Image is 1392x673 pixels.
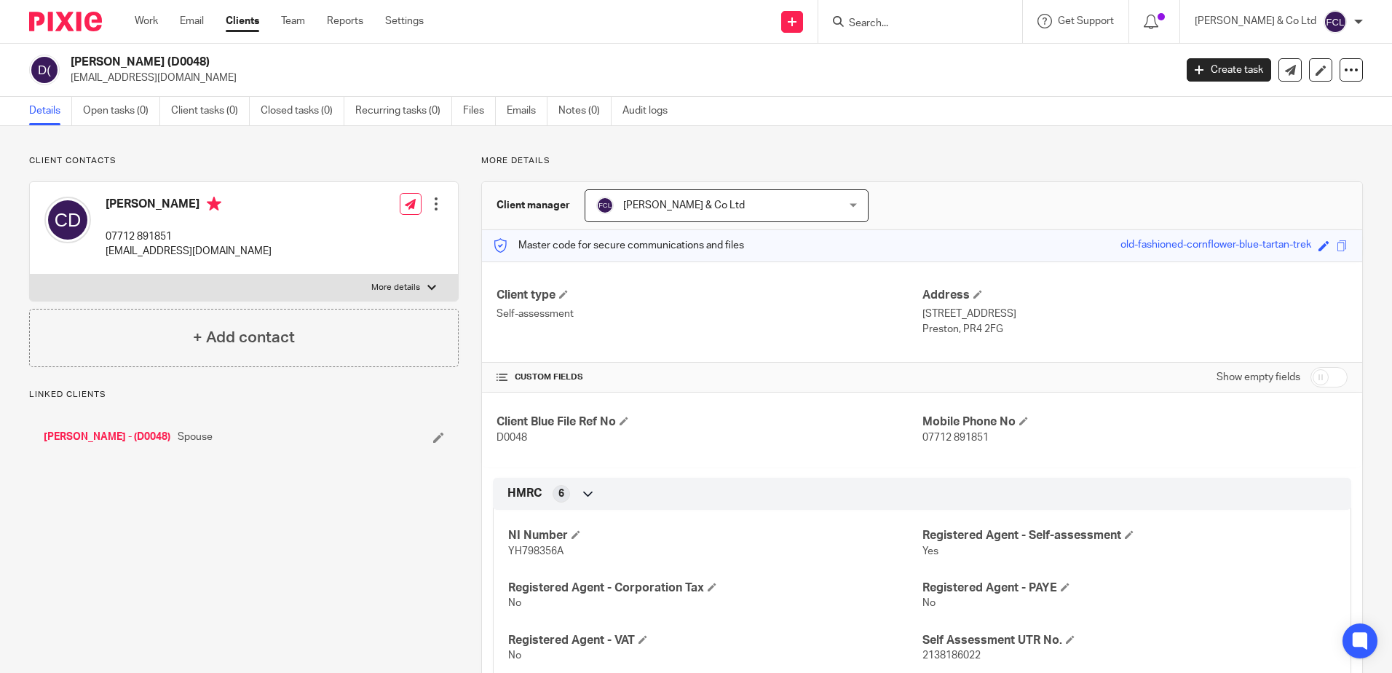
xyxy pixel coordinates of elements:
[847,17,978,31] input: Search
[71,55,946,70] h2: [PERSON_NAME] (D0048)
[1187,58,1271,82] a: Create task
[622,97,679,125] a: Audit logs
[497,371,922,383] h4: CUSTOM FIELDS
[226,14,259,28] a: Clients
[481,155,1363,167] p: More details
[29,155,459,167] p: Client contacts
[596,197,614,214] img: svg%3E
[106,229,272,244] p: 07712 891851
[463,97,496,125] a: Files
[44,197,91,243] img: svg%3E
[29,55,60,85] img: svg%3E
[922,580,1336,596] h4: Registered Agent - PAYE
[83,97,160,125] a: Open tasks (0)
[922,598,936,608] span: No
[623,200,745,210] span: [PERSON_NAME] & Co Ltd
[493,238,744,253] p: Master code for secure communications and files
[44,430,170,444] a: [PERSON_NAME] - (D0048)
[178,430,213,444] span: Spouse
[558,487,564,501] span: 6
[1217,370,1300,385] label: Show empty fields
[497,198,570,213] h3: Client manager
[327,14,363,28] a: Reports
[1324,10,1347,34] img: svg%3E
[508,546,563,556] span: YH798356A
[29,12,102,31] img: Pixie
[281,14,305,28] a: Team
[106,197,272,215] h4: [PERSON_NAME]
[558,97,612,125] a: Notes (0)
[355,97,452,125] a: Recurring tasks (0)
[207,197,221,211] i: Primary
[922,414,1348,430] h4: Mobile Phone No
[371,282,420,294] p: More details
[106,244,272,259] p: [EMAIL_ADDRESS][DOMAIN_NAME]
[497,307,922,321] p: Self-assessment
[180,14,204,28] a: Email
[261,97,344,125] a: Closed tasks (0)
[508,528,922,543] h4: NI Number
[29,389,459,401] p: Linked clients
[922,322,1348,336] p: Preston, PR4 2FG
[497,288,922,303] h4: Client type
[497,433,527,443] span: D0048
[922,650,981,661] span: 2138186022
[497,414,922,430] h4: Client Blue File Ref No
[171,97,250,125] a: Client tasks (0)
[922,546,938,556] span: Yes
[922,433,989,443] span: 07712 891851
[193,326,295,349] h4: + Add contact
[1120,237,1311,254] div: old-fashioned-cornflower-blue-tartan-trek
[1058,16,1114,26] span: Get Support
[508,650,521,661] span: No
[922,288,1348,303] h4: Address
[922,307,1348,321] p: [STREET_ADDRESS]
[507,486,542,501] span: HMRC
[71,71,1165,85] p: [EMAIL_ADDRESS][DOMAIN_NAME]
[135,14,158,28] a: Work
[922,528,1336,543] h4: Registered Agent - Self-assessment
[922,633,1336,648] h4: Self Assessment UTR No.
[508,633,922,648] h4: Registered Agent - VAT
[385,14,424,28] a: Settings
[508,580,922,596] h4: Registered Agent - Corporation Tax
[29,97,72,125] a: Details
[507,97,547,125] a: Emails
[1195,14,1316,28] p: [PERSON_NAME] & Co Ltd
[508,598,521,608] span: No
